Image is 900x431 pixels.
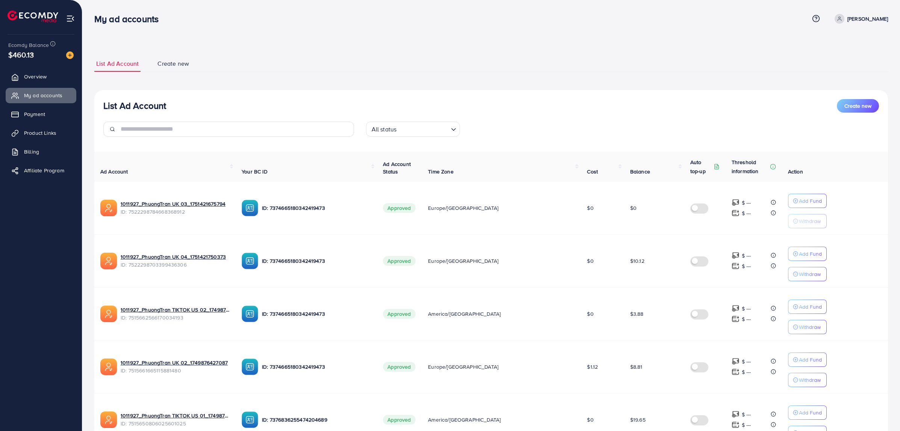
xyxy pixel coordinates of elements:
span: Action [788,168,803,175]
p: ID: 7374665180342419473 [262,362,371,371]
img: image [66,51,74,59]
span: Overview [24,73,47,80]
span: ID: 7515661665115881480 [121,367,230,374]
span: $0 [587,416,593,423]
img: ic-ba-acc.ded83a64.svg [242,359,258,375]
img: menu [66,14,75,23]
img: top-up amount [732,368,740,376]
button: Add Fund [788,405,827,420]
a: My ad accounts [6,88,76,103]
img: top-up amount [732,357,740,365]
a: Billing [6,144,76,159]
button: Add Fund [788,247,827,261]
h3: List Ad Account [103,100,166,111]
p: $ --- [742,420,751,429]
span: Create new [157,59,189,68]
button: Create new [837,99,879,113]
span: $0 [587,204,593,212]
p: $ --- [742,304,751,313]
span: Approved [383,203,415,213]
img: ic-ads-acc.e4c84228.svg [100,359,117,375]
img: top-up amount [732,304,740,312]
img: top-up amount [732,252,740,259]
p: Withdraw [799,217,821,226]
p: Withdraw [799,270,821,279]
span: Approved [383,362,415,372]
div: <span class='underline'>1011927_PhuongTran UK 04_1751421750373</span></br>7522298703399436306 [121,253,230,268]
img: top-up amount [732,410,740,418]
span: America/[GEOGRAPHIC_DATA] [428,310,501,318]
p: $ --- [742,209,751,218]
span: $8.81 [630,363,643,371]
button: Add Fund [788,300,827,314]
img: ic-ba-acc.ded83a64.svg [242,253,258,269]
img: ic-ads-acc.e4c84228.svg [100,411,117,428]
span: Europe/[GEOGRAPHIC_DATA] [428,363,498,371]
input: Search for option [399,122,448,135]
span: $460.13 [8,49,34,60]
p: Add Fund [799,302,822,311]
h3: My ad accounts [94,14,165,24]
img: top-up amount [732,199,740,206]
span: Ad Account [100,168,128,175]
button: Withdraw [788,320,827,334]
p: $ --- [742,262,751,271]
span: Billing [24,148,39,155]
button: Add Fund [788,353,827,367]
a: 1011927_PhuongTran TIKTOK US 01_1749873828056 [121,412,230,419]
div: <span class='underline'>1011927_PhuongTran TIKTOK US 02_1749876563912</span></br>7515662566170034193 [121,306,230,321]
span: Time Zone [428,168,453,175]
p: ID: 7374665180342419473 [262,309,371,318]
a: 1011927_PhuongTran UK 04_1751421750373 [121,253,226,261]
p: Add Fund [799,408,822,417]
span: Create new [844,102,871,110]
img: top-up amount [732,421,740,429]
span: Approved [383,309,415,319]
img: ic-ba-acc.ded83a64.svg [242,411,258,428]
p: $ --- [742,315,751,324]
span: Payment [24,110,45,118]
img: ic-ads-acc.e4c84228.svg [100,200,117,216]
img: ic-ba-acc.ded83a64.svg [242,200,258,216]
span: Europe/[GEOGRAPHIC_DATA] [428,204,498,212]
iframe: Chat [868,397,894,425]
p: Add Fund [799,196,822,205]
p: Threshold information [732,158,768,176]
a: Product Links [6,125,76,140]
span: Ecomdy Balance [8,41,49,49]
p: Withdraw [799,322,821,332]
span: Your BC ID [242,168,268,175]
img: top-up amount [732,209,740,217]
img: top-up amount [732,315,740,323]
span: $10.12 [630,257,644,265]
p: $ --- [742,198,751,207]
p: Add Fund [799,355,822,364]
p: ID: 7376836255474204689 [262,415,371,424]
span: $0 [587,257,593,265]
img: ic-ads-acc.e4c84228.svg [100,253,117,269]
a: Affiliate Program [6,163,76,178]
span: America/[GEOGRAPHIC_DATA] [428,416,501,423]
img: ic-ba-acc.ded83a64.svg [242,306,258,322]
img: top-up amount [732,262,740,270]
span: Approved [383,256,415,266]
span: All status [370,124,398,135]
img: ic-ads-acc.e4c84228.svg [100,306,117,322]
span: $0 [587,310,593,318]
a: 1011927_PhuongTran UK 02_1749876427087 [121,359,228,366]
span: Approved [383,415,415,425]
div: <span class='underline'>1011927_PhuongTran TIKTOK US 01_1749873828056</span></br>7515650806025601025 [121,412,230,427]
span: Balance [630,168,650,175]
span: $3.88 [630,310,644,318]
div: <span class='underline'>1011927_PhuongTran UK 03_1751421675794</span></br>7522298784668368912 [121,200,230,215]
span: Affiliate Program [24,167,64,174]
a: Payment [6,107,76,122]
div: <span class='underline'>1011927_PhuongTran UK 02_1749876427087</span></br>7515661665115881480 [121,359,230,374]
p: $ --- [742,410,751,419]
span: Cost [587,168,598,175]
img: logo [8,11,58,22]
div: Search for option [366,122,460,137]
span: Europe/[GEOGRAPHIC_DATA] [428,257,498,265]
button: Withdraw [788,267,827,281]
